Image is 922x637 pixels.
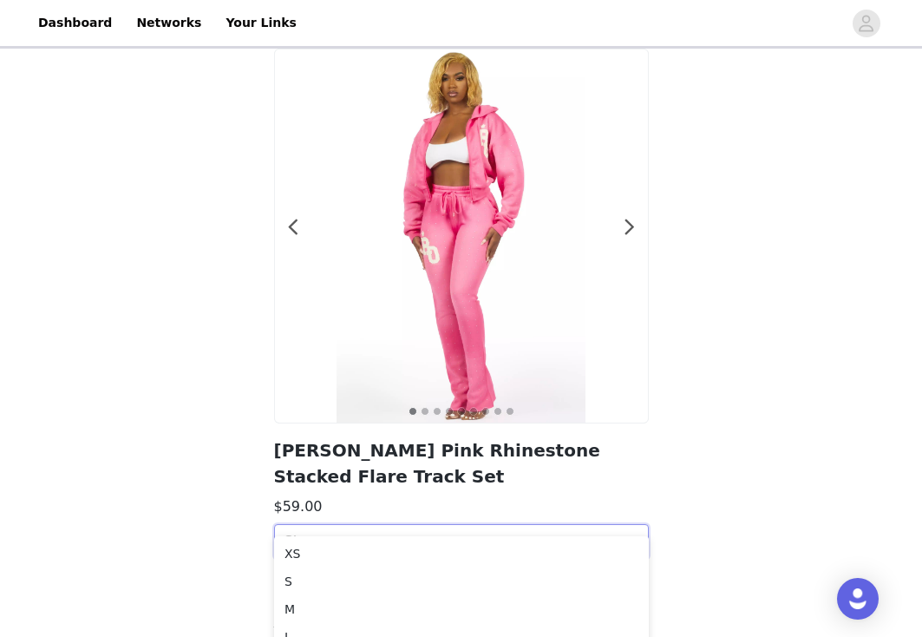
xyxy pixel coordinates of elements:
a: Dashboard [28,3,122,43]
div: M [284,600,638,619]
button: 8 [494,407,502,416]
button: 3 [433,407,441,416]
div: avatar [858,10,874,37]
button: 7 [481,407,490,416]
div: XS [284,544,638,563]
h3: $59.00 [274,496,649,517]
div: S [284,572,638,591]
button: 2 [421,407,429,416]
div: Size [284,533,619,550]
div: Open Intercom Messenger [837,578,879,620]
button: 5 [457,407,466,416]
button: 1 [409,407,417,416]
button: 6 [469,407,478,416]
button: 4 [445,407,454,416]
a: Your Links [215,3,307,43]
button: 9 [506,407,514,416]
a: Networks [126,3,212,43]
h2: [PERSON_NAME] Pink Rhinestone Stacked Flare Track Set [274,437,649,489]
